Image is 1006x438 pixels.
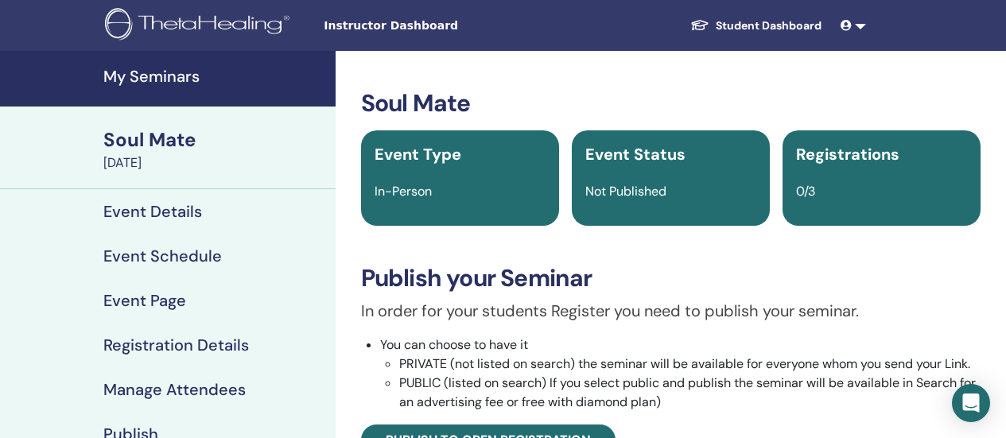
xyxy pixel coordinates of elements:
[796,183,815,200] span: 0/3
[105,8,295,44] img: logo.png
[103,380,246,399] h4: Manage Attendees
[585,183,666,200] span: Not Published
[361,89,981,118] h3: Soul Mate
[103,335,249,355] h4: Registration Details
[952,384,990,422] div: Open Intercom Messenger
[690,18,709,32] img: graduation-cap-white.svg
[103,153,326,172] div: [DATE]
[585,144,686,165] span: Event Status
[796,144,899,165] span: Registrations
[380,335,981,412] li: You can choose to have it
[361,264,981,293] h3: Publish your Seminar
[103,246,222,266] h4: Event Schedule
[324,17,562,34] span: Instructor Dashboard
[94,126,336,172] a: Soul Mate[DATE]
[361,299,981,323] p: In order for your students Register you need to publish your seminar.
[375,144,461,165] span: Event Type
[399,355,981,374] li: PRIVATE (not listed on search) the seminar will be available for everyone whom you send your Link.
[678,11,834,41] a: Student Dashboard
[399,374,981,412] li: PUBLIC (listed on search) If you select public and publish the seminar will be available in Searc...
[103,67,326,86] h4: My Seminars
[103,202,202,221] h4: Event Details
[103,126,326,153] div: Soul Mate
[103,291,186,310] h4: Event Page
[375,183,432,200] span: In-Person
